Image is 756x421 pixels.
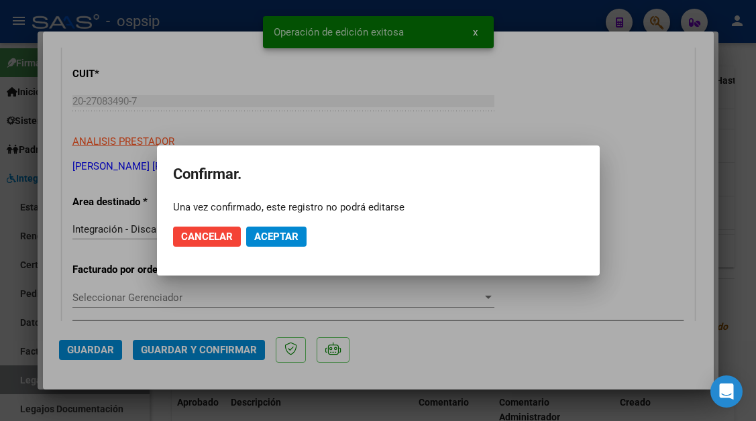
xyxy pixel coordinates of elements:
[246,227,307,247] button: Aceptar
[181,231,233,243] span: Cancelar
[254,231,299,243] span: Aceptar
[710,375,743,408] div: Open Intercom Messenger
[173,162,584,187] h2: Confirmar.
[173,200,584,214] div: Una vez confirmado, este registro no podrá editarse
[173,227,241,247] button: Cancelar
